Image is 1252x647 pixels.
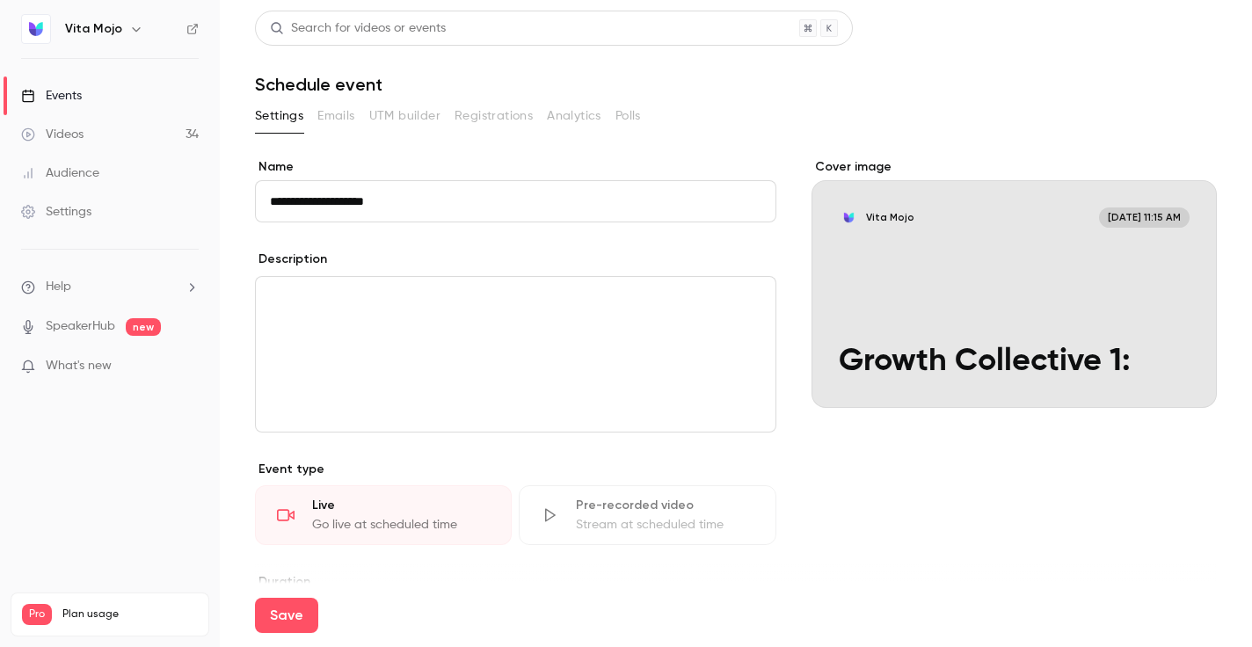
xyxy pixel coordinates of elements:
[65,20,122,38] h6: Vita Mojo
[455,107,533,126] span: Registrations
[21,126,84,143] div: Videos
[812,158,1217,176] label: Cover image
[46,357,112,375] span: What's new
[255,251,327,268] label: Description
[21,203,91,221] div: Settings
[576,516,753,534] div: Stream at scheduled time
[178,359,199,374] iframe: Noticeable Trigger
[812,158,1217,408] section: Cover image
[576,497,753,514] div: Pre-recorded video
[22,15,50,43] img: Vita Mojo
[62,607,198,622] span: Plan usage
[270,19,446,38] div: Search for videos or events
[21,164,99,182] div: Audience
[255,276,776,433] section: description
[255,598,318,633] button: Save
[255,158,776,176] label: Name
[21,278,199,296] li: help-dropdown-opener
[312,497,490,514] div: Live
[369,107,440,126] span: UTM builder
[615,107,641,126] span: Polls
[256,277,775,432] div: editor
[312,516,490,534] div: Go live at scheduled time
[519,485,775,545] div: Pre-recorded videoStream at scheduled time
[22,604,52,625] span: Pro
[21,87,82,105] div: Events
[255,74,1217,95] h1: Schedule event
[547,107,601,126] span: Analytics
[255,102,303,130] button: Settings
[317,107,354,126] span: Emails
[126,318,161,336] span: new
[46,278,71,296] span: Help
[255,461,776,478] p: Event type
[46,317,115,336] a: SpeakerHub
[255,485,512,545] div: LiveGo live at scheduled time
